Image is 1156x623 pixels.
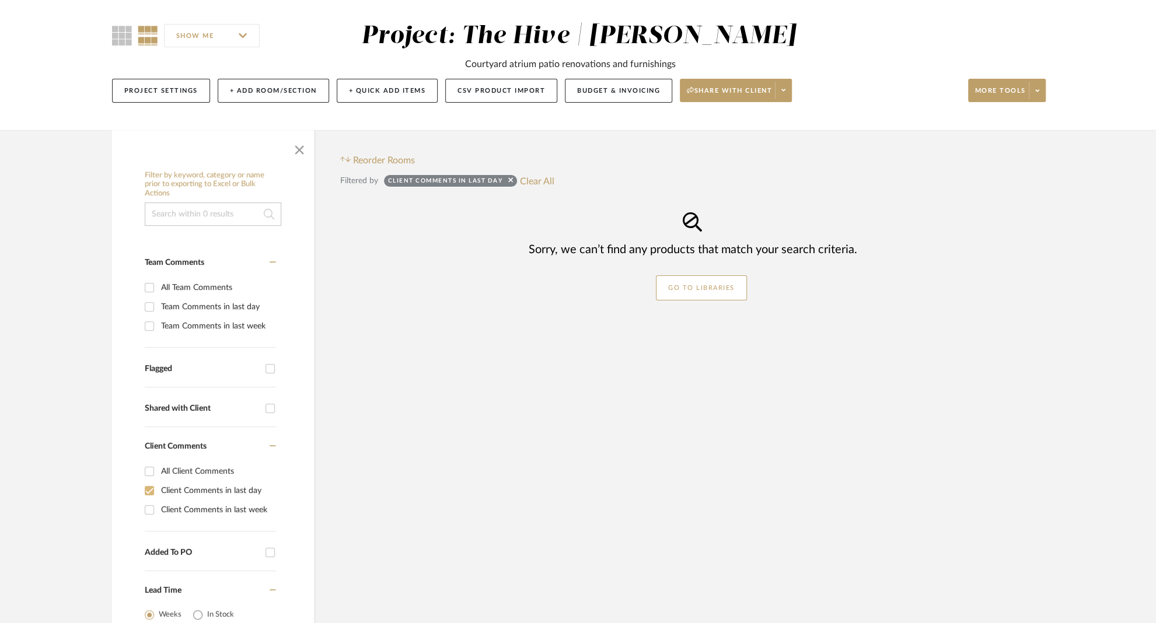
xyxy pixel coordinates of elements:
[145,202,281,226] input: Search within 0 results
[337,79,438,103] button: + Quick Add Items
[145,258,204,267] span: Team Comments
[145,171,281,198] h6: Filter by keyword, category or name prior to exporting to Excel or Bulk Actions
[340,153,415,167] button: Reorder Rooms
[145,442,207,450] span: Client Comments
[112,79,210,103] button: Project Settings
[353,153,415,167] span: Reorder Rooms
[340,174,378,187] div: Filtered by
[218,79,329,103] button: + Add Room/Section
[159,609,181,621] label: Weeks
[565,79,672,103] button: Budget & Invoicing
[161,297,273,316] div: Team Comments in last day
[145,548,260,558] div: Added To PO
[680,79,792,102] button: Share with client
[288,136,311,159] button: Close
[161,481,273,500] div: Client Comments in last day
[145,404,260,414] div: Shared with Client
[340,242,1046,258] div: Sorry, we can’t find any products that match your search criteria.
[361,24,796,48] div: Project: The Hive | [PERSON_NAME]
[161,501,273,519] div: Client Comments in last week
[975,86,1026,104] span: More tools
[207,609,234,621] label: In Stock
[145,586,181,594] span: Lead Time
[388,177,503,188] div: Client Comments in last day
[161,462,273,481] div: All Client Comments
[145,364,260,374] div: Flagged
[687,86,772,104] span: Share with client
[968,79,1046,102] button: More tools
[656,275,747,300] a: GO TO LIBRARIES
[465,57,676,71] div: Courtyard atrium patio renovations and furnishings
[161,278,273,297] div: All Team Comments
[445,79,557,103] button: CSV Product Import
[520,173,554,188] button: Clear All
[161,317,273,335] div: Team Comments in last week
